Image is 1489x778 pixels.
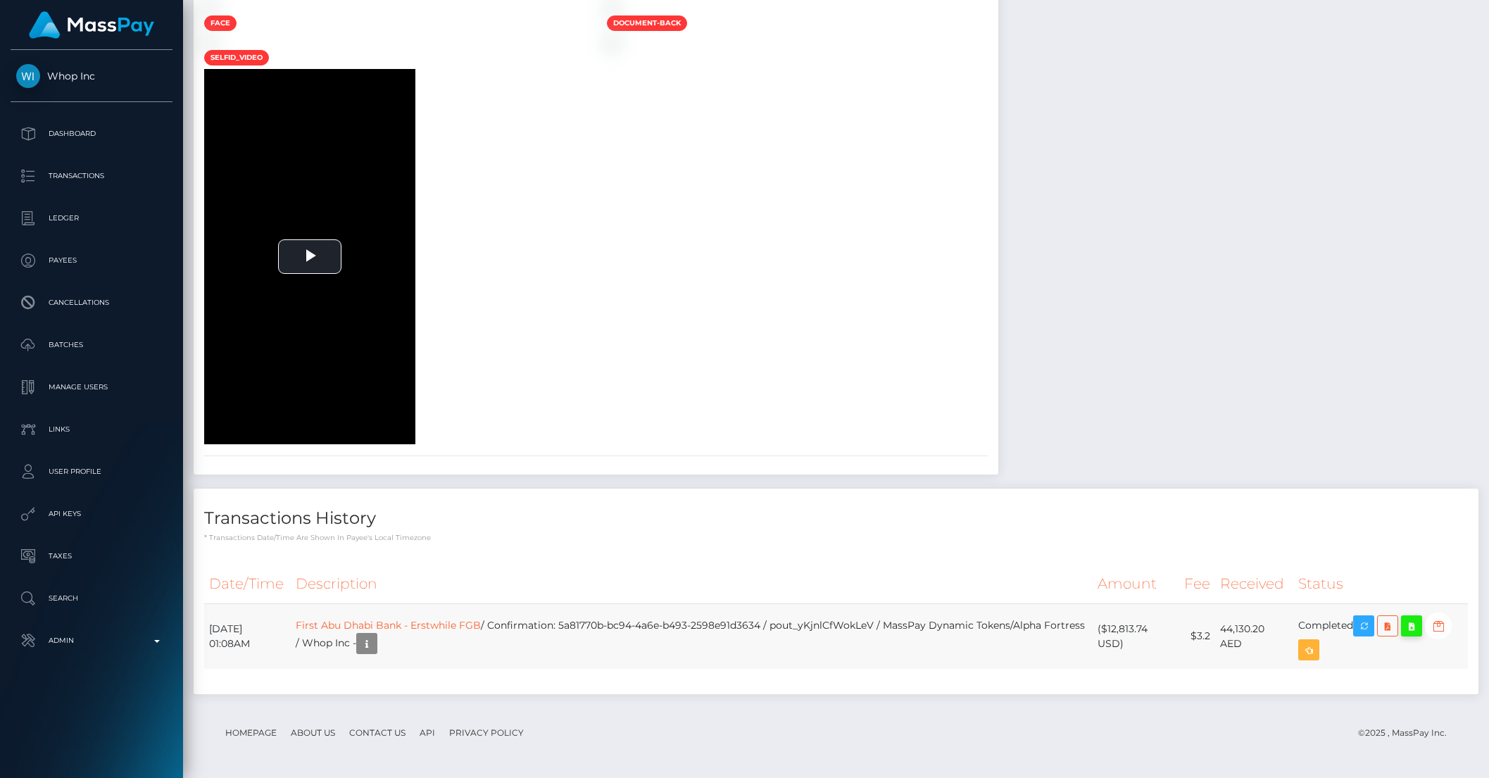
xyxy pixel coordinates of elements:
td: 44,130.20 AED [1215,603,1293,669]
a: About Us [285,722,341,744]
img: c03aaac6-98cc-453c-b077-13405748984e [204,2,215,13]
img: 030f5492-e8a3-4d90-8150-99aeb0d2a649 [204,37,215,48]
div: Video Player [204,69,415,444]
p: Dashboard [16,123,167,144]
a: Taxes [11,539,172,574]
div: © 2025 , MassPay Inc. [1358,725,1457,741]
td: Completed [1293,603,1468,669]
td: ($12,813.74 USD) [1093,603,1179,669]
td: $3.2 [1179,603,1215,669]
img: 9d474576-6c8c-4875-958c-daa8739785bc [607,37,618,48]
a: API Keys [11,496,172,532]
a: Payees [11,243,172,278]
p: Manage Users [16,377,167,398]
p: Cancellations [16,292,167,313]
th: Fee [1179,565,1215,603]
img: MassPay Logo [29,11,154,39]
span: document-back [607,15,687,31]
th: Description [291,565,1093,603]
p: Taxes [16,546,167,567]
p: Search [16,588,167,609]
a: Homepage [220,722,282,744]
p: API Keys [16,503,167,525]
p: * Transactions date/time are shown in payee's local timezone [204,532,1468,543]
h4: Transactions History [204,506,1468,531]
p: Transactions [16,165,167,187]
a: Batches [11,327,172,363]
p: Ledger [16,208,167,229]
a: Dashboard [11,116,172,151]
a: Links [11,412,172,447]
td: / Confirmation: 5a81770b-bc94-4a6e-b493-2598e91d3634 / pout_yKjnlCfWokLeV / MassPay Dynamic Token... [291,603,1093,669]
img: 91d98f5b-132c-4176-b259-37ad174852ff [607,2,618,13]
a: Privacy Policy [444,722,529,744]
span: selfid_video [204,50,269,65]
a: Transactions [11,158,172,194]
span: Whop Inc [11,70,172,82]
a: Search [11,581,172,616]
p: Admin [16,630,167,651]
a: API [414,722,441,744]
img: Whop Inc [16,64,40,88]
td: [DATE] 01:08AM [204,603,291,669]
a: User Profile [11,454,172,489]
a: Manage Users [11,370,172,405]
span: face [204,15,237,31]
button: Play Video [278,239,341,274]
a: Ledger [11,201,172,236]
a: First Abu Dhabi Bank - Erstwhile FGB [296,619,481,632]
a: Contact Us [344,722,411,744]
th: Status [1293,565,1468,603]
th: Amount [1093,565,1179,603]
p: Payees [16,250,167,271]
p: Links [16,419,167,440]
a: Admin [11,623,172,658]
a: Cancellations [11,285,172,320]
p: Batches [16,334,167,356]
p: User Profile [16,461,167,482]
th: Date/Time [204,565,291,603]
th: Received [1215,565,1293,603]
